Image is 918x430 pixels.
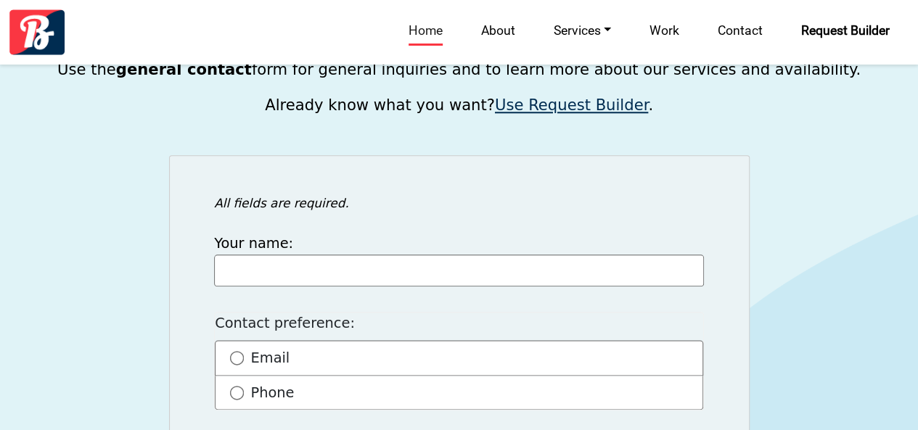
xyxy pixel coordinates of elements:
legend: Contact preference: [215,313,703,334]
a: Services [547,18,618,44]
a: Work [643,18,686,44]
a: Home [402,18,449,44]
label: Your name: [214,233,293,254]
img: Bitnut home [9,9,65,55]
strong: general contact [116,60,252,78]
a: Request Builder [795,18,896,44]
a: Use Request Builder [495,96,648,114]
a: About [475,18,522,44]
em: All fields are required. [214,196,349,210]
p: Already know what you want? . [32,94,886,117]
a: Contact [711,18,769,44]
p: Use the form for general inquiries and to learn more about our services and availability. [32,58,886,81]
